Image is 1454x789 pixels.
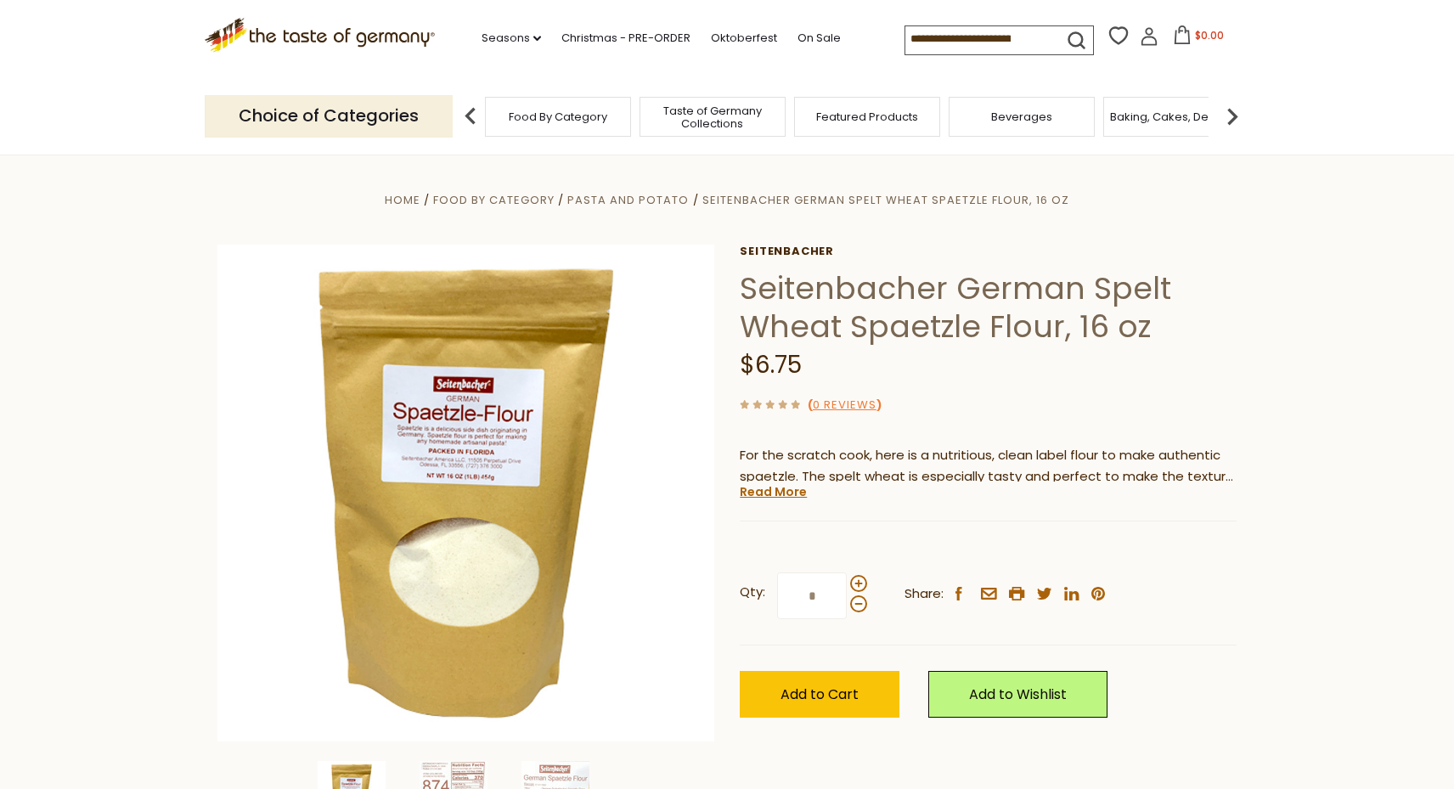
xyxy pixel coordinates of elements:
[711,29,777,48] a: Oktoberfest
[740,269,1237,346] h1: Seitenbacher German Spelt Wheat Spaetzle Flour, 16 oz
[385,192,420,208] a: Home
[991,110,1052,123] a: Beverages
[740,483,807,500] a: Read More
[482,29,541,48] a: Seasons
[509,110,607,123] a: Food By Category
[1110,110,1242,123] a: Baking, Cakes, Desserts
[205,95,453,137] p: Choice of Categories
[1215,99,1249,133] img: next arrow
[702,192,1069,208] a: Seitenbacher German Spelt Wheat Spaetzle Flour, 16 oz
[777,572,847,619] input: Qty:
[808,397,882,413] span: ( )
[813,397,876,414] a: 0 Reviews
[567,192,689,208] a: Pasta and Potato
[905,583,944,605] span: Share:
[781,685,859,704] span: Add to Cart
[928,671,1107,718] a: Add to Wishlist
[433,192,555,208] a: Food By Category
[797,29,841,48] a: On Sale
[454,99,487,133] img: previous arrow
[217,245,714,741] img: Seitenbacher German Spelt Wheat Spaetzle Flour, 16 oz
[740,582,765,603] strong: Qty:
[740,348,802,381] span: $6.75
[816,110,918,123] a: Featured Products
[645,104,781,130] a: Taste of Germany Collections
[740,445,1237,487] p: For the scratch cook, here is a nutritious, clean label flour to make authentic spaetzle. The spe...
[561,29,690,48] a: Christmas - PRE-ORDER
[740,245,1237,258] a: Seitenbacher
[1162,25,1234,51] button: $0.00
[1195,28,1224,42] span: $0.00
[740,671,899,718] button: Add to Cart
